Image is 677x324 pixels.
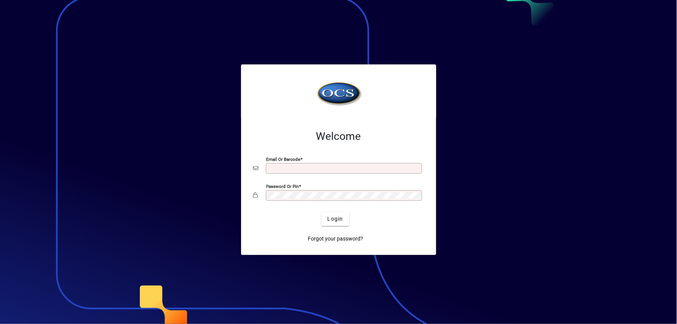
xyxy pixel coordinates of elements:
mat-label: Email or Barcode [266,156,301,162]
span: Forgot your password? [308,235,363,243]
button: Login [322,212,349,226]
mat-label: Password or Pin [266,183,299,189]
a: Forgot your password? [305,232,366,246]
h2: Welcome [253,130,424,143]
span: Login [328,215,343,223]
